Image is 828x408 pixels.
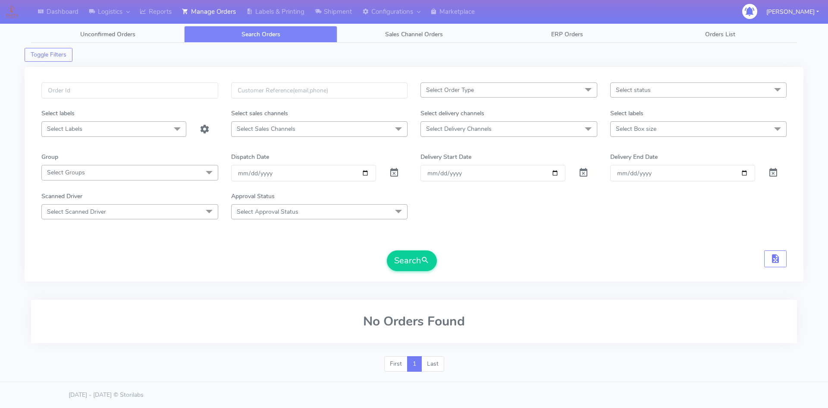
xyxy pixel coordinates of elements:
[237,125,295,133] span: Select Sales Channels
[385,30,443,38] span: Sales Channel Orders
[420,152,471,161] label: Delivery Start Date
[47,208,106,216] span: Select Scanned Driver
[31,26,797,43] ul: Tabs
[387,250,437,271] button: Search
[426,86,474,94] span: Select Order Type
[47,168,85,177] span: Select Groups
[231,192,275,201] label: Approval Status
[610,152,658,161] label: Delivery End Date
[25,48,72,62] button: Toggle Filters
[231,82,408,98] input: Customer Reference(email,phone)
[41,109,75,118] label: Select labels
[231,152,269,161] label: Dispatch Date
[760,3,825,21] button: [PERSON_NAME]
[241,30,280,38] span: Search Orders
[616,125,656,133] span: Select Box size
[616,86,651,94] span: Select status
[47,125,82,133] span: Select Labels
[41,314,787,329] h2: No Orders Found
[231,109,288,118] label: Select sales channels
[80,30,135,38] span: Unconfirmed Orders
[420,109,484,118] label: Select delivery channels
[705,30,735,38] span: Orders List
[237,208,298,216] span: Select Approval Status
[551,30,583,38] span: ERP Orders
[41,192,82,201] label: Scanned Driver
[41,152,58,161] label: Group
[610,109,643,118] label: Select labels
[41,82,218,98] input: Order Id
[426,125,492,133] span: Select Delivery Channels
[407,356,422,372] a: 1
